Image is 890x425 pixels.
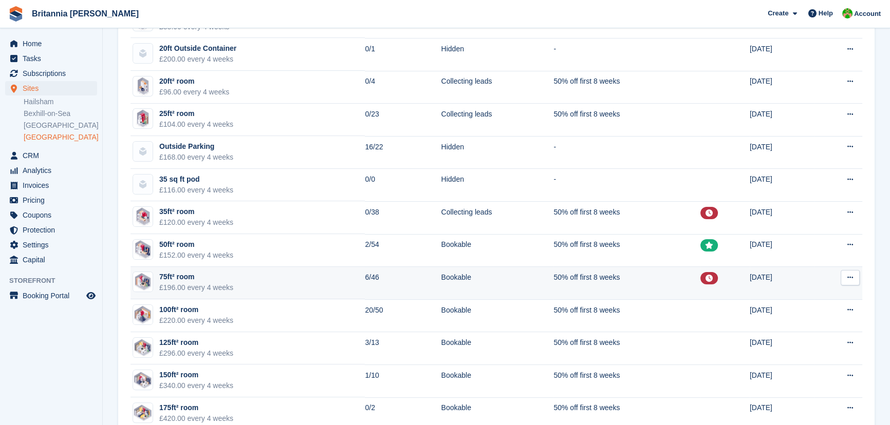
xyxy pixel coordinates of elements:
span: Invoices [23,178,84,192]
div: 75ft² room [159,272,233,282]
td: 2/54 [365,234,441,267]
td: 0/4 [365,71,441,104]
span: Coupons [23,208,84,222]
img: Wendy Thorp [842,8,852,18]
div: 20ft² room [159,76,229,87]
img: 50FT.png [134,239,153,260]
td: 50% off first 8 weeks [553,267,700,300]
a: menu [5,288,97,303]
td: [DATE] [750,136,814,169]
td: - [553,136,700,169]
td: [DATE] [750,267,814,300]
td: Hidden [441,136,554,169]
a: menu [5,193,97,207]
img: 35FT.png [134,206,152,227]
td: 0/38 [365,201,441,234]
div: £196.00 every 4 weeks [159,282,233,293]
td: 0/0 [365,169,441,202]
a: Britannia [PERSON_NAME] [28,5,143,22]
div: 50ft² room [159,239,233,250]
span: Pricing [23,193,84,207]
td: Collecting leads [441,201,554,234]
td: Collecting leads [441,71,554,104]
div: £104.00 every 4 weeks [159,119,233,130]
td: [DATE] [750,104,814,137]
td: 0/23 [365,104,441,137]
td: [DATE] [750,234,814,267]
td: Bookable [441,299,554,332]
td: 50% off first 8 weeks [553,332,700,365]
a: menu [5,208,97,222]
a: [GEOGRAPHIC_DATA] [24,132,97,142]
div: 150ft² room [159,370,233,380]
a: menu [5,66,97,81]
span: Sites [23,81,84,95]
div: £116.00 every 4 weeks [159,185,233,196]
div: 35 sq ft pod [159,174,233,185]
td: 50% off first 8 weeks [553,234,700,267]
a: [GEOGRAPHIC_DATA] [24,121,97,130]
a: menu [5,148,97,163]
td: Hidden [441,169,554,202]
div: 100ft² room [159,304,233,315]
span: Subscriptions [23,66,84,81]
div: 20ft Outside Container [159,43,236,54]
a: menu [5,163,97,178]
div: £168.00 every 4 weeks [159,152,233,163]
td: 1/10 [365,364,441,397]
td: 50% off first 8 weeks [553,71,700,104]
a: menu [5,51,97,66]
div: 35ft² room [159,206,233,217]
td: 50% off first 8 weeks [553,299,700,332]
a: menu [5,36,97,51]
span: Settings [23,238,84,252]
div: £296.00 every 4 weeks [159,348,233,359]
img: 125FT.png [133,338,153,357]
div: 175ft² room [159,402,233,413]
span: Capital [23,253,84,267]
img: 100FT.png [133,305,153,324]
span: Storefront [9,276,102,286]
div: £96.00 every 4 weeks [159,87,229,98]
img: blank-unit-type-icon-ffbac7b88ba66c5e286b0e438baccc4b9c83835d4c34f86887a83fc20ec27e7b.svg [133,142,153,161]
td: Bookable [441,267,554,300]
a: menu [5,81,97,95]
div: 125ft² room [159,337,233,348]
div: £152.00 every 4 weeks [159,250,233,261]
span: Create [768,8,788,18]
td: [DATE] [750,299,814,332]
a: menu [5,223,97,237]
img: 75FY.png [133,272,153,292]
div: £340.00 every 4 weeks [159,380,233,391]
div: £120.00 every 4 weeks [159,217,233,228]
span: Account [854,9,881,19]
td: 20/50 [365,299,441,332]
div: £420.00 every 4 weeks [159,413,233,424]
img: 25FT.png [135,108,151,129]
td: Bookable [441,332,554,365]
td: [DATE] [750,38,814,71]
td: Hidden [441,38,554,71]
td: 16/22 [365,136,441,169]
td: [DATE] [750,201,814,234]
a: Hailsham [24,97,97,107]
img: 150FT.png [133,371,153,389]
a: menu [5,253,97,267]
td: - [553,38,700,71]
td: Collecting leads [441,104,554,137]
td: [DATE] [750,364,814,397]
td: - [553,169,700,202]
img: 20FT.png [135,76,151,96]
td: [DATE] [750,169,814,202]
span: Analytics [23,163,84,178]
span: Home [23,36,84,51]
div: £200.00 every 4 weeks [159,54,236,65]
td: 50% off first 8 weeks [553,104,700,137]
td: Bookable [441,364,554,397]
div: Outside Parking [159,141,233,152]
img: blank-unit-type-icon-ffbac7b88ba66c5e286b0e438baccc4b9c83835d4c34f86887a83fc20ec27e7b.svg [133,44,153,63]
img: stora-icon-8386f47178a22dfd0bd8f6a31ec36ba5ce8667c1dd55bd0f319d3a0aa187defe.svg [8,6,24,22]
td: [DATE] [750,332,814,365]
img: blank-unit-type-icon-ffbac7b88ba66c5e286b0e438baccc4b9c83835d4c34f86887a83fc20ec27e7b.svg [133,175,153,194]
td: 0/1 [365,38,441,71]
